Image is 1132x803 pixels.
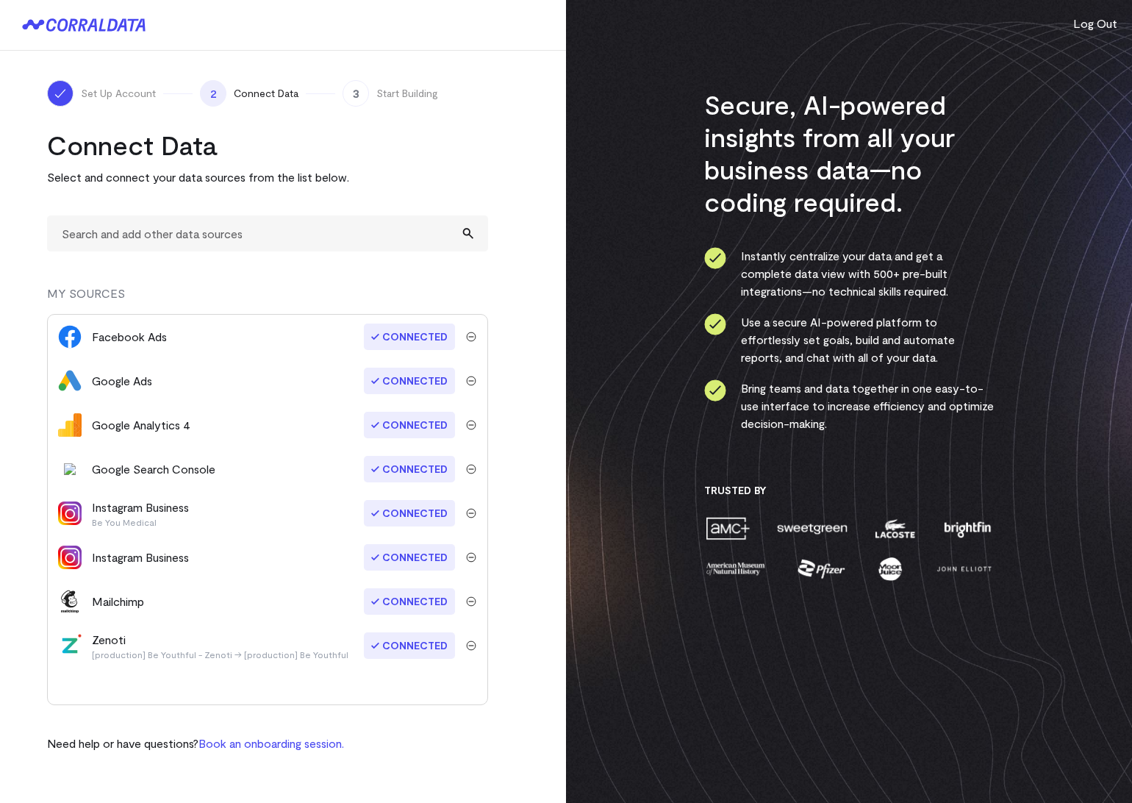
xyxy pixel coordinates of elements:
[234,86,298,101] span: Connect Data
[58,413,82,437] img: google_analytics_4-4ee20295.svg
[704,379,726,401] img: ico-check-circle-4b19435c.svg
[934,556,994,582] img: john-elliott-25751c40.png
[364,456,455,482] span: Connected
[92,416,190,434] div: Google Analytics 4
[47,129,488,161] h2: Connect Data
[466,464,476,474] img: trash-40e54a27.svg
[58,590,82,613] img: mailchimp-dea30a24.svg
[775,515,849,541] img: sweetgreen-1d1fb32c.png
[92,549,189,566] div: Instagram Business
[466,552,476,563] img: trash-40e54a27.svg
[941,515,994,541] img: brightfin-a251e171.png
[704,379,995,432] li: Bring teams and data together in one easy-to-use interface to increase efficiency and optimize de...
[200,80,226,107] span: 2
[92,593,144,610] div: Mailchimp
[198,736,344,750] a: Book an onboarding session.
[376,86,438,101] span: Start Building
[92,499,189,528] div: Instagram Business
[81,86,156,101] span: Set Up Account
[704,88,995,218] h3: Secure, AI-powered insights from all your business data—no coding required.
[364,588,455,615] span: Connected
[364,544,455,571] span: Connected
[704,515,751,541] img: amc-0b11a8f1.png
[58,634,82,657] img: zenoti-2086f9c1.png
[704,556,767,582] img: amnh-5afada46.png
[58,325,82,349] img: facebook_ads-56946ca1.svg
[92,649,348,660] p: [production] Be Youthful - Zenoti → [production] Be Youthful
[1073,15,1117,32] button: Log Out
[466,596,476,607] img: trash-40e54a27.svg
[704,313,995,366] li: Use a secure AI-powered platform to effortlessly set goals, build and automate reports, and chat ...
[704,313,726,335] img: ico-check-circle-4b19435c.svg
[47,735,344,752] p: Need help or have questions?
[58,546,82,569] img: instagram_business-39503cfc.png
[704,247,995,300] li: Instantly centralize your data and get a complete data view with 500+ pre-built integrations—no t...
[92,372,152,390] div: Google Ads
[796,556,847,582] img: pfizer-e137f5fc.png
[364,412,455,438] span: Connected
[58,369,82,393] img: google_ads-c8121f33.png
[466,640,476,651] img: trash-40e54a27.svg
[47,168,488,186] p: Select and connect your data sources from the list below.
[704,484,995,497] h3: Trusted By
[466,420,476,430] img: trash-40e54a27.svg
[364,500,455,527] span: Connected
[47,215,488,251] input: Search and add other data sources
[64,463,76,475] img: google_search_console-3467bcd2.svg
[466,332,476,342] img: trash-40e54a27.svg
[364,368,455,394] span: Connected
[92,460,215,478] div: Google Search Console
[364,324,455,350] span: Connected
[58,502,82,525] img: instagram_business-39503cfc.png
[343,80,369,107] span: 3
[92,328,167,346] div: Facebook Ads
[466,376,476,386] img: trash-40e54a27.svg
[92,516,189,528] p: Be You Medical
[364,632,455,659] span: Connected
[47,285,488,314] div: MY SOURCES
[53,86,68,101] img: ico-check-white-5ff98cb1.svg
[704,247,726,269] img: ico-check-circle-4b19435c.svg
[466,508,476,518] img: trash-40e54a27.svg
[873,515,917,541] img: lacoste-7a6b0538.png
[92,631,348,660] div: Zenoti
[875,556,905,582] img: moon-juice-c312e729.png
